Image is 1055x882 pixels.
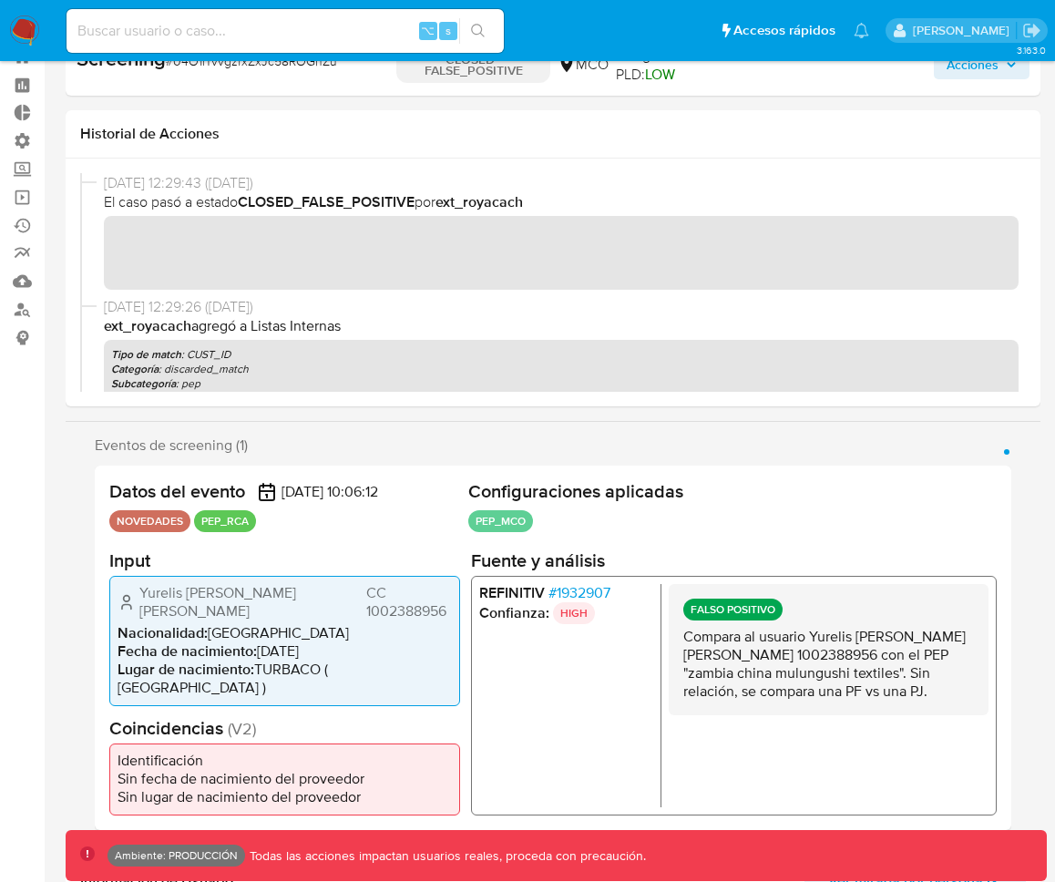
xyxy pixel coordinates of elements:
[446,22,451,39] span: s
[947,50,999,79] span: Acciones
[645,64,675,85] span: LOW
[558,55,609,75] div: MCO
[245,847,646,865] p: Todas las acciones impactan usuarios reales, proceda con precaución.
[1022,21,1041,40] a: Salir
[115,852,238,859] p: Ambiente: PRODUCCIÓN
[934,50,1029,79] button: Acciones
[854,23,869,38] a: Notificaciones
[733,21,835,40] span: Accesos rápidos
[166,52,337,70] span: # 04O1rTvvgzfxZxJc58ROGnZu
[459,18,497,44] button: search-icon
[913,22,1016,39] p: franco.barberis@mercadolibre.com
[396,46,549,83] p: CLOSED - FALSE_POSITIVE
[67,19,504,43] input: Buscar usuario o caso...
[616,46,710,85] span: Riesgo PLD:
[1017,43,1046,57] span: 3.163.0
[421,22,435,39] span: ⌥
